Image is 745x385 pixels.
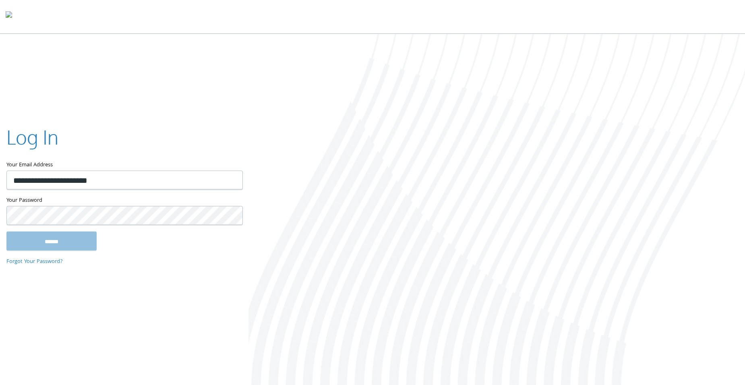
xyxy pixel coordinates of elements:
img: todyl-logo-dark.svg [6,8,12,25]
label: Your Password [6,196,242,206]
keeper-lock: Open Keeper Popup [227,211,236,220]
h2: Log In [6,124,58,151]
keeper-lock: Open Keeper Popup [227,175,236,185]
a: Forgot Your Password? [6,258,63,267]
